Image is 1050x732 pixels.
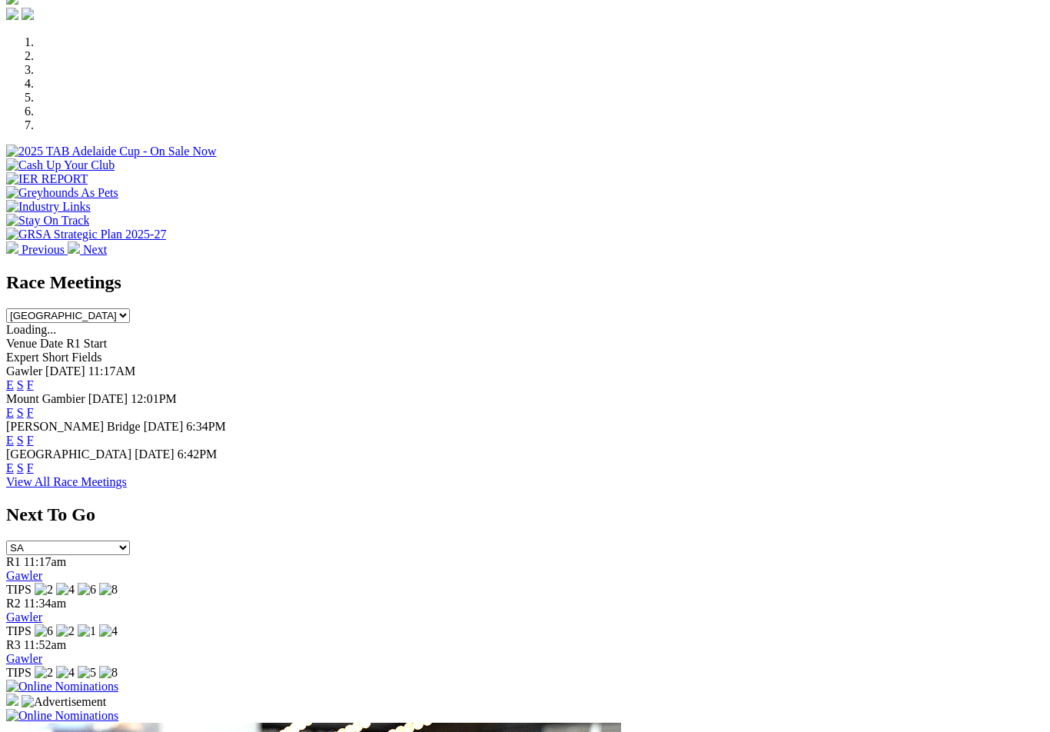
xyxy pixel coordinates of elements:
[27,461,34,474] a: F
[6,172,88,186] img: IER REPORT
[144,420,184,433] span: [DATE]
[68,243,107,256] a: Next
[6,434,14,447] a: E
[6,351,39,364] span: Expert
[22,243,65,256] span: Previous
[83,243,107,256] span: Next
[78,666,96,680] img: 5
[56,583,75,597] img: 4
[178,448,218,461] span: 6:42PM
[6,611,42,624] a: Gawler
[71,351,101,364] span: Fields
[6,8,18,20] img: facebook.svg
[40,337,63,350] span: Date
[99,583,118,597] img: 8
[17,461,24,474] a: S
[6,597,21,610] span: R2
[42,351,69,364] span: Short
[186,420,226,433] span: 6:34PM
[6,241,18,254] img: chevron-left-pager-white.svg
[35,666,53,680] img: 2
[56,624,75,638] img: 2
[45,364,85,378] span: [DATE]
[17,434,24,447] a: S
[6,448,131,461] span: [GEOGRAPHIC_DATA]
[6,624,32,637] span: TIPS
[17,378,24,391] a: S
[6,709,118,723] img: Online Nominations
[88,392,128,405] span: [DATE]
[88,364,136,378] span: 11:17AM
[131,392,177,405] span: 12:01PM
[6,186,118,200] img: Greyhounds As Pets
[6,200,91,214] img: Industry Links
[6,583,32,596] span: TIPS
[22,8,34,20] img: twitter.svg
[6,392,85,405] span: Mount Gambier
[6,158,115,172] img: Cash Up Your Club
[24,638,66,651] span: 11:52am
[68,241,80,254] img: chevron-right-pager-white.svg
[6,378,14,391] a: E
[6,652,42,665] a: Gawler
[6,694,18,706] img: 15187_Greyhounds_GreysPlayCentral_Resize_SA_WebsiteBanner_300x115_2025.jpg
[6,475,127,488] a: View All Race Meetings
[27,378,34,391] a: F
[6,228,166,241] img: GRSA Strategic Plan 2025-27
[17,406,24,419] a: S
[6,555,21,568] span: R1
[27,406,34,419] a: F
[6,214,89,228] img: Stay On Track
[99,666,118,680] img: 8
[6,420,141,433] span: [PERSON_NAME] Bridge
[24,597,66,610] span: 11:34am
[6,323,56,336] span: Loading...
[6,272,1044,293] h2: Race Meetings
[56,666,75,680] img: 4
[6,680,118,694] img: Online Nominations
[35,624,53,638] img: 6
[22,695,106,709] img: Advertisement
[6,364,42,378] span: Gawler
[6,243,68,256] a: Previous
[6,569,42,582] a: Gawler
[24,555,66,568] span: 11:17am
[6,406,14,419] a: E
[78,624,96,638] img: 1
[6,145,217,158] img: 2025 TAB Adelaide Cup - On Sale Now
[6,638,21,651] span: R3
[135,448,174,461] span: [DATE]
[6,504,1044,525] h2: Next To Go
[35,583,53,597] img: 2
[6,337,37,350] span: Venue
[6,461,14,474] a: E
[6,666,32,679] span: TIPS
[99,624,118,638] img: 4
[78,583,96,597] img: 6
[66,337,107,350] span: R1 Start
[27,434,34,447] a: F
